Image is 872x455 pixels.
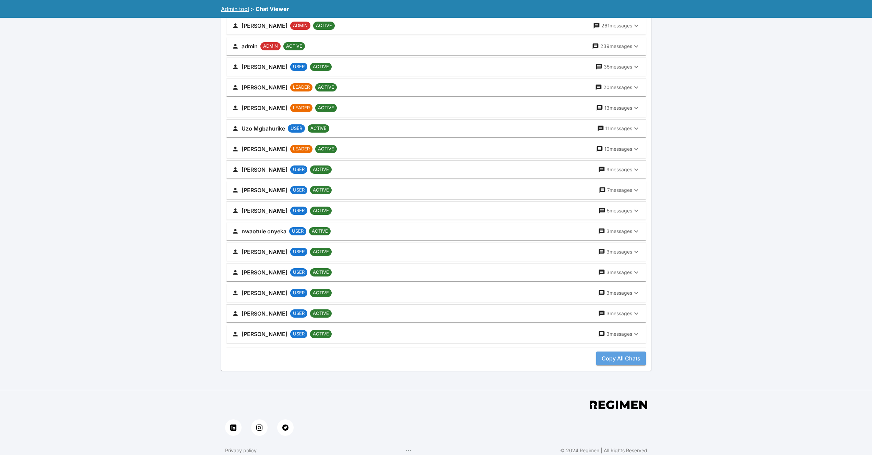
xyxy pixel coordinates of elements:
[290,22,310,29] span: ADMIN
[226,325,646,343] button: [PERSON_NAME]USERACTIVE3messages
[226,263,646,281] button: [PERSON_NAME]USERACTIVE3messages
[242,41,258,51] h6: admin
[226,243,646,261] button: [PERSON_NAME]USERACTIVE3messages
[310,207,332,214] span: ACTIVE
[290,187,307,194] span: USER
[226,58,646,76] button: [PERSON_NAME]USERACTIVE35messages
[221,5,249,12] a: Admin tool
[315,84,337,91] span: ACTIVE
[242,329,287,339] h6: [PERSON_NAME]
[226,305,646,322] button: [PERSON_NAME]USERACTIVE3messages
[607,207,632,214] p: 5 messages
[606,331,632,337] p: 3 messages
[601,22,632,29] p: 261 messages
[242,185,287,195] h6: [PERSON_NAME]
[604,104,632,111] p: 13 messages
[310,269,332,276] span: ACTIVE
[290,84,312,91] span: LEADER
[290,63,307,70] span: USER
[290,269,307,276] span: USER
[256,425,262,431] img: instagram button
[290,207,307,214] span: USER
[596,352,646,365] button: Copy All Chats
[230,425,236,431] img: linkedin button
[310,290,332,296] span: ACTIVE
[310,187,332,194] span: ACTIVE
[290,146,312,152] span: LEADER
[225,419,242,436] a: linkedin
[560,447,647,454] div: © 2024 Regimen | All Rights Reserved
[242,21,287,30] h6: [PERSON_NAME]
[290,248,307,255] span: USER
[290,166,307,173] span: USER
[606,248,632,255] p: 3 messages
[242,309,287,318] h6: [PERSON_NAME]
[310,166,332,173] span: ACTIVE
[290,310,307,317] span: USER
[313,22,335,29] span: ACTIVE
[604,146,632,152] p: 10 messages
[283,43,305,50] span: ACTIVE
[308,125,329,132] span: ACTIVE
[277,419,294,436] a: twitter
[606,166,632,173] p: 9 messages
[242,103,287,113] h6: [PERSON_NAME]
[603,84,632,91] p: 20 messages
[242,206,287,216] h6: [PERSON_NAME]
[226,202,646,220] button: [PERSON_NAME]USERACTIVE5messages
[226,284,646,302] button: [PERSON_NAME]USERACTIVE3messages
[226,222,646,240] button: nwaotule onyekaUSERACTIVE3messages
[607,187,632,194] p: 7 messages
[242,247,287,257] h6: [PERSON_NAME]
[290,331,307,337] span: USER
[606,310,632,317] p: 3 messages
[242,62,287,72] h6: [PERSON_NAME]
[242,165,287,174] h6: [PERSON_NAME]
[310,331,332,337] span: ACTIVE
[260,43,281,50] span: ADMIN
[251,419,268,436] a: instagram
[604,63,632,70] p: 35 messages
[290,290,307,296] span: USER
[242,144,287,154] h6: [PERSON_NAME]
[226,161,646,179] button: [PERSON_NAME]USERACTIVE9messages
[600,43,632,50] p: 239 messages
[290,104,312,111] span: LEADER
[282,425,288,431] img: twitter button
[315,104,337,111] span: ACTIVE
[226,140,646,158] button: [PERSON_NAME]LEADERACTIVE10messages
[605,125,632,132] p: 11 messages
[250,5,254,13] div: >
[590,401,647,409] img: app footer logo
[242,83,287,92] h6: [PERSON_NAME]
[310,248,332,255] span: ACTIVE
[310,310,332,317] span: ACTIVE
[256,5,289,13] div: Chat Viewer
[309,228,331,235] span: ACTIVE
[606,269,632,276] p: 3 messages
[606,290,632,296] p: 3 messages
[242,288,287,298] h6: [PERSON_NAME]
[242,268,287,277] h6: [PERSON_NAME]
[310,63,332,70] span: ACTIVE
[226,37,646,55] button: adminADMINACTIVE239messages
[606,228,632,235] p: 3 messages
[226,99,646,117] button: [PERSON_NAME]LEADERACTIVE13messages
[226,78,646,96] button: [PERSON_NAME]LEADERACTIVE20messages
[226,17,646,35] button: [PERSON_NAME]ADMINACTIVE261messages
[288,125,305,132] span: USER
[315,146,337,152] span: ACTIVE
[242,124,285,133] h6: Uzo Mgbahurike
[226,120,646,137] button: Uzo MgbahurikeUSERACTIVE11messages
[226,181,646,199] button: [PERSON_NAME]USERACTIVE7messages
[225,447,257,454] a: Privacy policy
[289,228,306,235] span: USER
[242,226,286,236] h6: nwaotule onyeka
